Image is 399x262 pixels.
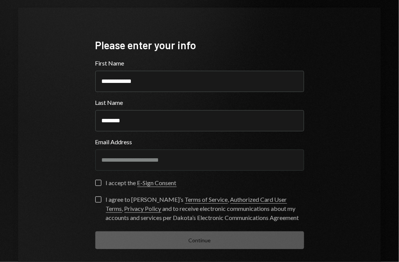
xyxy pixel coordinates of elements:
[95,98,304,107] label: Last Name
[106,178,177,187] div: I accept the
[124,205,161,213] a: Privacy Policy
[95,38,304,53] div: Please enter your info
[185,196,228,204] a: Terms of Service
[137,179,177,187] a: E-Sign Consent
[106,196,287,213] a: Authorized Card User Terms
[106,195,304,222] div: I agree to [PERSON_NAME]’s , , and to receive electronic communications about my accounts and ser...
[95,196,101,203] button: I agree to [PERSON_NAME]’s Terms of Service, Authorized Card User Terms, Privacy Policy and to re...
[95,59,304,68] label: First Name
[95,180,101,186] button: I accept the E-Sign Consent
[95,137,304,147] label: Email Address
